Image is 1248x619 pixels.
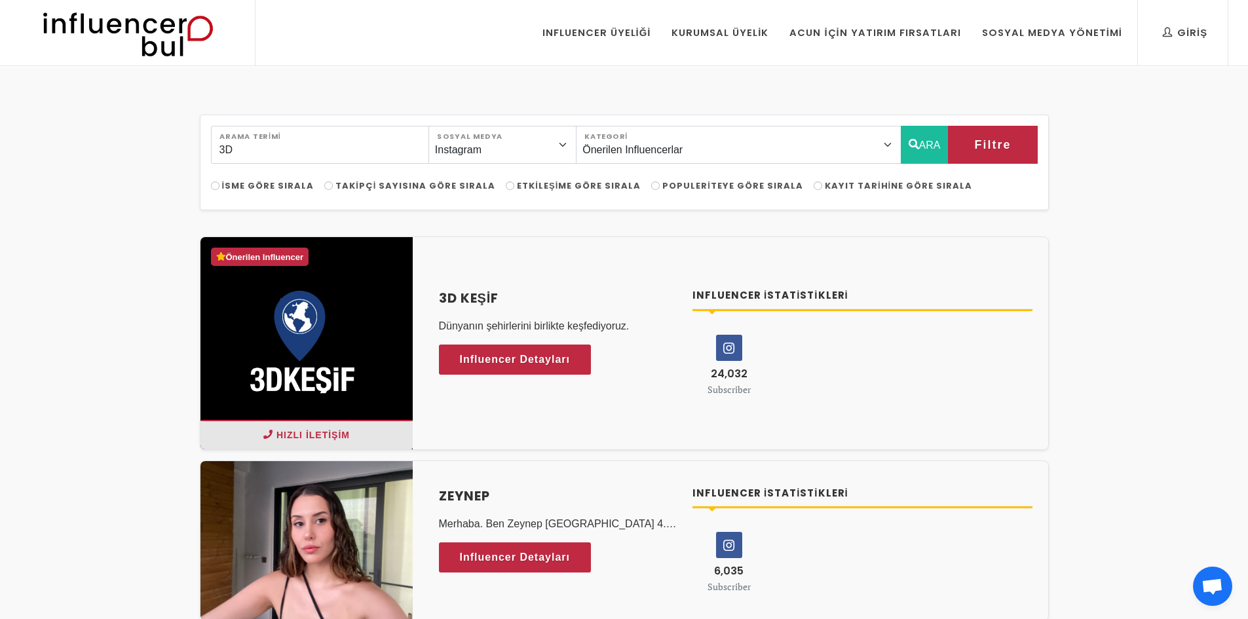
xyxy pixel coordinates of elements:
[460,350,571,369] span: Influencer Detayları
[671,26,768,40] div: Kurumsal Üyelik
[439,288,677,308] a: 3D Keşif
[335,179,495,192] span: Takipçi Sayısına Göre Sırala
[1193,567,1232,606] a: Açık sohbet
[439,516,677,532] p: Merhaba. Ben Zeynep [GEOGRAPHIC_DATA] 4. Sınıf [DEMOGRAPHIC_DATA] öğrencisiyim. Instagram sayfamd...
[982,26,1122,40] div: Sosyal Medya Yönetimi
[692,486,1032,501] h4: Influencer İstatistikleri
[439,542,592,572] a: Influencer Detayları
[439,345,592,375] a: Influencer Detayları
[324,181,333,190] input: Takipçi Sayısına Göre Sırala
[460,548,571,567] span: Influencer Detayları
[542,26,651,40] div: Influencer Üyeliği
[711,366,747,381] span: 24,032
[211,181,219,190] input: İsme Göre Sırala
[692,288,1032,303] h4: Influencer İstatistikleri
[901,126,949,164] button: ARA
[211,126,429,164] input: Search..
[708,580,751,593] small: Subscriber
[662,179,803,192] span: Populeriteye Göre Sırala
[211,248,309,267] div: Önerilen Influencer
[814,181,822,190] input: Kayıt Tarihine Göre Sırala
[714,563,744,578] span: 6,035
[517,179,641,192] span: Etkileşime Göre Sırala
[1163,26,1207,40] div: Giriş
[825,179,972,192] span: Kayıt Tarihine Göre Sırala
[708,383,751,396] small: Subscriber
[439,486,677,506] a: Zeynep
[789,26,960,40] div: Acun İçin Yatırım Fırsatları
[974,134,1011,156] span: Filtre
[948,126,1037,164] button: Filtre
[506,181,514,190] input: Etkileşime Göre Sırala
[200,420,413,449] button: Hızlı İletişim
[651,181,660,190] input: Populeriteye Göre Sırala
[222,179,314,192] span: İsme Göre Sırala
[439,318,677,334] p: Dünyanın şehirlerini birlikte keşfediyoruz.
